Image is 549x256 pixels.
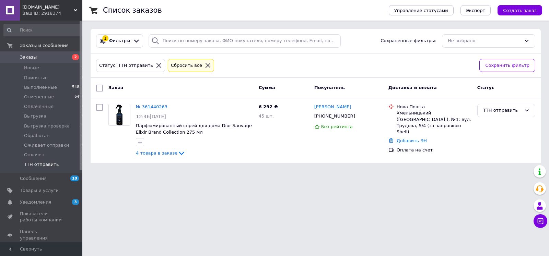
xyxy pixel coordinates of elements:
[466,8,485,13] span: Экспорт
[103,6,162,14] h1: Список заказов
[20,187,59,194] span: Товары и услуги
[72,199,79,205] span: 3
[24,113,46,119] span: Выгрузка
[22,4,74,10] span: OPTCOSMETIKA.COM
[149,34,341,48] input: Поиск по номеру заказа, ФИО покупателя, номеру телефона, Email, номеру накладной
[82,142,84,148] span: 0
[136,123,252,135] a: Парфюмированный спрей для дома Dior Sauvage Elixir Brand Collection 275 мл
[109,104,130,125] img: Фото товару
[314,85,345,90] span: Покупатель
[397,110,472,135] div: Хмельницький ([GEOGRAPHIC_DATA].), №1: вул. Трудова, 5/4 (за заправкою Shell)
[98,62,154,69] div: Статус: ТТН отправить
[259,85,275,90] span: Сумма
[170,62,203,69] div: Сбросить все
[79,133,84,139] span: 12
[70,175,79,181] span: 10
[24,84,57,90] span: Выполненные
[20,229,63,241] span: Панель управления
[82,113,84,119] span: 6
[389,5,454,15] button: Управление статусами
[321,124,353,129] span: Без рейтинга
[82,103,84,110] span: 0
[24,133,49,139] span: Обработан
[314,104,351,110] a: [PERSON_NAME]
[20,175,47,182] span: Сообщения
[72,54,79,60] span: 2
[503,8,537,13] span: Создать заказ
[534,214,547,228] button: Чат с покупателем
[20,211,63,223] span: Показатели работы компании
[136,104,167,109] a: № 361440263
[136,114,166,119] span: 12:46[DATE]
[79,123,84,129] span: 37
[483,107,521,114] div: ТТН отправить
[24,142,69,148] span: Ожидает отправки
[109,38,130,44] span: Фильтры
[20,54,37,60] span: Заказы
[460,5,491,15] button: Экспорт
[3,24,85,36] input: Поиск
[108,104,130,126] a: Фото товару
[477,85,494,90] span: Статус
[259,113,274,119] span: 45 шт.
[479,59,535,72] button: Сохранить фильтр
[24,103,54,110] span: Оплаченные
[314,113,355,119] span: [PHONE_NUMBER]
[136,150,186,156] a: 4 товара в заказе
[24,65,39,71] span: Новые
[82,75,84,81] span: 0
[397,138,427,143] a: Добавить ЭН
[102,35,108,41] div: 1
[24,123,70,129] span: Выгрузка проверка
[397,147,472,153] div: Оплата на счет
[74,94,84,100] span: 6498
[381,38,436,44] span: Сохраненные фильтры:
[82,65,84,71] span: 2
[24,161,59,168] span: ТТН отправить
[498,5,542,15] button: Создать заказ
[22,10,82,16] div: Ваш ID: 2918374
[397,104,472,110] div: Нова Пошта
[136,150,177,156] span: 4 товара в заказе
[388,85,437,90] span: Доставка и оплата
[72,84,84,90] span: 54844
[82,152,84,158] span: 1
[485,62,529,69] span: Сохранить фильтр
[20,199,51,205] span: Уведомления
[24,94,54,100] span: Отмененные
[20,42,69,49] span: Заказы и сообщения
[108,85,123,90] span: Заказ
[491,8,542,13] a: Создать заказ
[24,75,48,81] span: Принятые
[259,104,278,109] span: 6 292 ₴
[394,8,448,13] span: Управление статусами
[82,161,84,168] span: 1
[448,37,521,45] div: Не выбрано
[24,152,44,158] span: Оплачен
